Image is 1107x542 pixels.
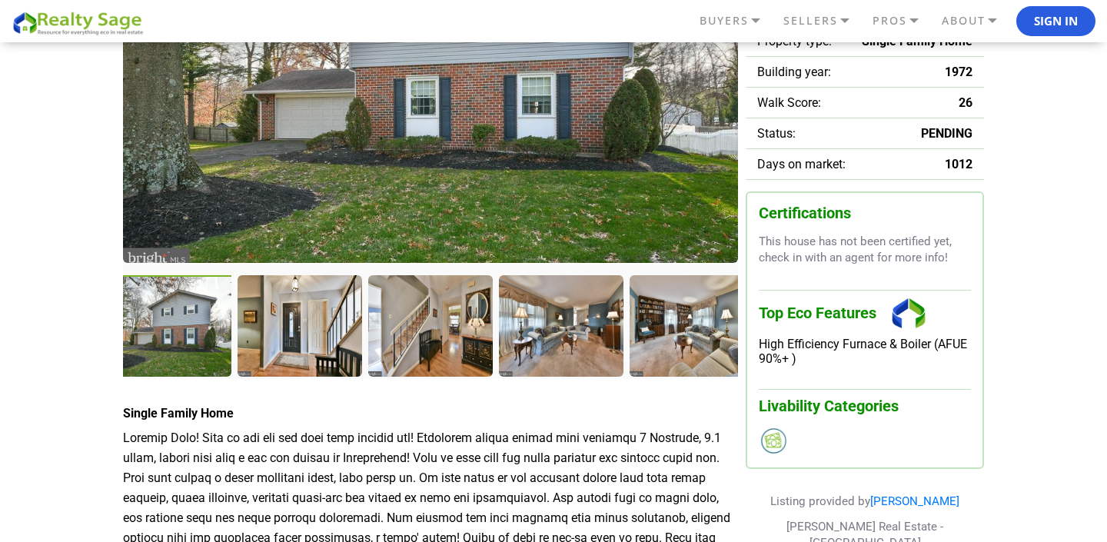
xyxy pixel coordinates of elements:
span: PENDING [921,126,972,141]
a: [PERSON_NAME] [870,494,959,508]
span: 1972 [945,65,972,79]
a: SELLERS [780,8,869,34]
button: Sign In [1016,6,1095,37]
span: Status: [757,126,796,141]
img: REALTY SAGE [12,9,150,36]
a: ABOUT [938,8,1016,34]
h3: Top Eco Features [759,290,971,337]
p: This house has not been certified yet, check in with an agent for more info! [759,234,971,267]
span: Building year: [757,65,831,79]
h3: Certifications [759,204,971,222]
a: BUYERS [696,8,780,34]
h4: Single Family Home [123,406,738,421]
span: 26 [959,95,972,110]
span: Days on market: [757,157,846,171]
h3: Livability Categories [759,389,971,415]
div: High Efficiency Furnace & Boiler (AFUE 90%+ ) [759,337,971,366]
span: Listing provided by [770,494,959,508]
span: 1012 [945,157,972,171]
span: Walk Score: [757,95,821,110]
a: PROS [869,8,938,34]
